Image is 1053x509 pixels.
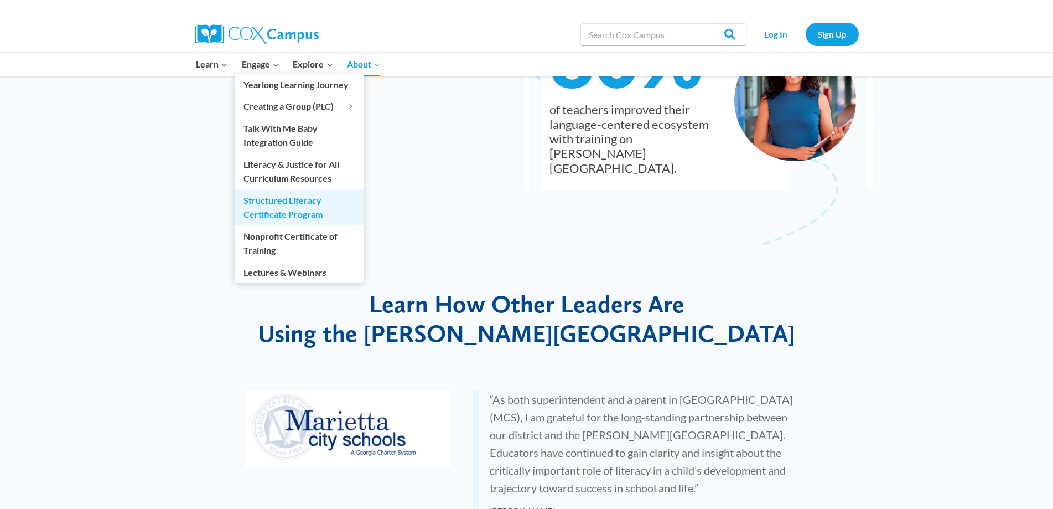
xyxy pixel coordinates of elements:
nav: Primary Navigation [189,53,387,76]
img: teaching_clipboard [734,39,855,161]
a: Nonprofit Certificate of Training [235,225,364,261]
span: Learn How Other Leaders Are Using the [PERSON_NAME][GEOGRAPHIC_DATA] [258,289,795,348]
button: Child menu of Explore [286,53,340,76]
button: Child menu of About [340,53,387,76]
a: Lectures & Webinars [235,261,364,282]
a: Talk With Me Baby Integration Guide [235,117,364,153]
button: Child menu of Engage [235,53,286,76]
input: Search Cox Campus [580,23,746,45]
nav: Secondary Navigation [752,23,859,45]
a: Structured Literacy Certificate Program [235,189,364,225]
a: Log In [752,23,800,45]
img: MCS_Header Logo Blue and White with GCS [245,390,452,468]
img: Cox Campus [195,24,319,44]
a: Literacy & Justice for All Curriculum Resources [235,153,364,189]
button: Child menu of Creating a Group (PLC) [235,96,364,117]
button: Child menu of Learn [189,53,235,76]
a: Yearlong Learning Journey [235,74,364,95]
p: of teachers improved their language-centered ecosystem with training on [PERSON_NAME][GEOGRAPHIC_... [549,102,727,181]
span: 80% [549,19,760,97]
a: Sign Up [806,23,859,45]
